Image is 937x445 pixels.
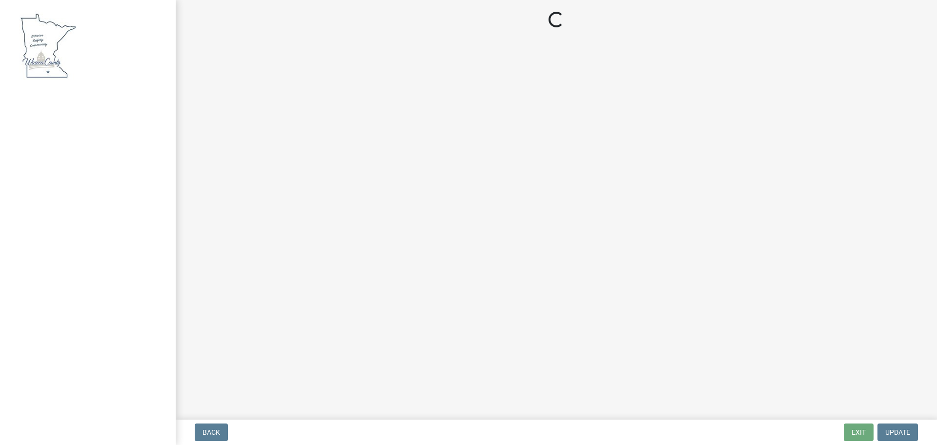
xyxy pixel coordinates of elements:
span: Back [203,428,220,436]
button: Update [877,424,918,441]
button: Exit [844,424,874,441]
span: Update [885,428,910,436]
img: Waseca County, Minnesota [20,10,77,80]
button: Back [195,424,228,441]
